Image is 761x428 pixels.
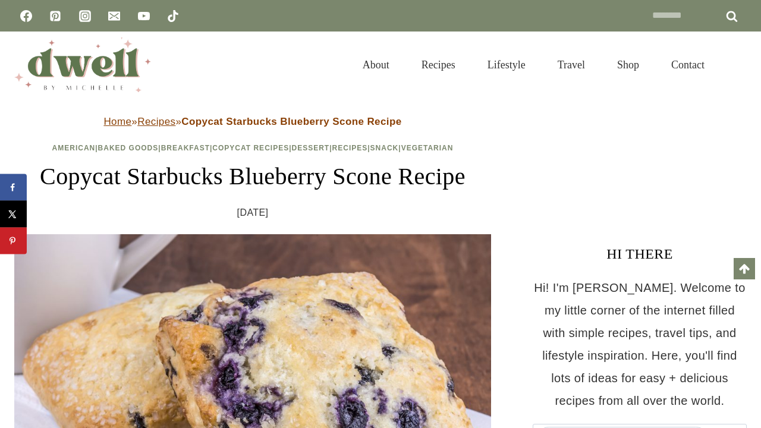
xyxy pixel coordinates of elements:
[132,4,156,28] a: YouTube
[161,4,185,28] a: TikTok
[347,44,405,86] a: About
[103,116,131,127] a: Home
[43,4,67,28] a: Pinterest
[103,116,401,127] span: » »
[98,144,159,152] a: Baked Goods
[181,116,401,127] strong: Copycat Starbucks Blueberry Scone Recipe
[237,204,269,222] time: [DATE]
[52,144,96,152] a: American
[347,44,721,86] nav: Primary Navigation
[14,4,38,28] a: Facebook
[401,144,454,152] a: Vegetarian
[370,144,399,152] a: Snack
[533,276,747,412] p: Hi! I'm [PERSON_NAME]. Welcome to my little corner of the internet filled with simple recipes, tr...
[102,4,126,28] a: Email
[405,44,471,86] a: Recipes
[471,44,542,86] a: Lifestyle
[137,116,175,127] a: Recipes
[655,44,721,86] a: Contact
[734,258,755,279] a: Scroll to top
[73,4,97,28] a: Instagram
[14,37,151,92] img: DWELL by michelle
[292,144,330,152] a: Dessert
[52,144,454,152] span: | | | | | | |
[212,144,289,152] a: Copycat Recipes
[601,44,655,86] a: Shop
[332,144,368,152] a: Recipes
[533,243,747,265] h3: HI THERE
[161,144,210,152] a: Breakfast
[727,55,747,75] button: View Search Form
[14,159,491,194] h1: Copycat Starbucks Blueberry Scone Recipe
[542,44,601,86] a: Travel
